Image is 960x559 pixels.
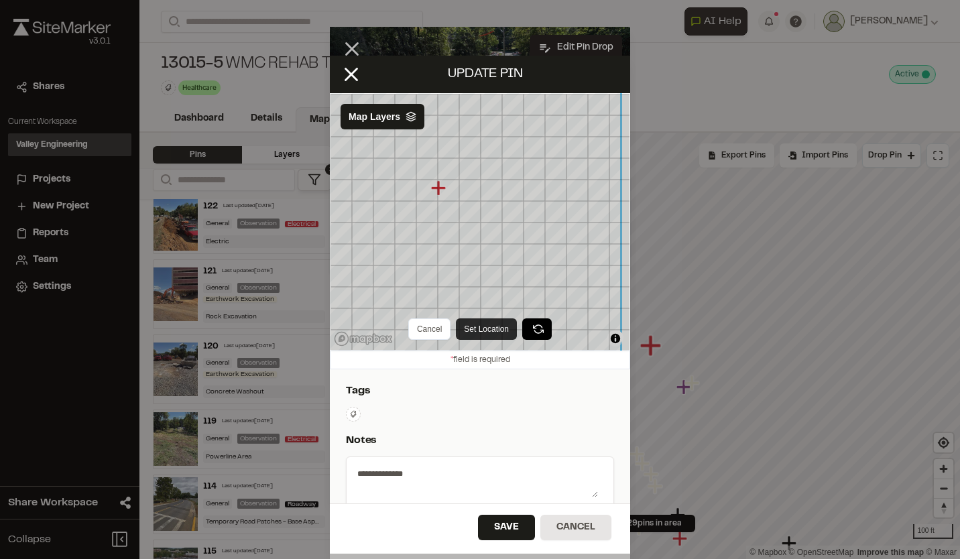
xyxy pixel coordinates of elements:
[478,515,535,540] button: Save
[346,407,361,422] button: Edit Tags
[346,383,609,399] p: Tags
[330,93,620,351] canvas: Map
[408,318,451,340] button: Cancel
[346,432,609,448] p: Notes
[431,180,448,197] div: Map marker
[456,318,517,340] button: Set Location
[330,351,630,369] div: field is required
[540,515,611,540] button: Cancel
